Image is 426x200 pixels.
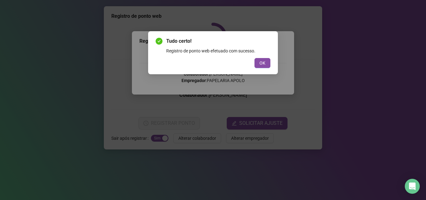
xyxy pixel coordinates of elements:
div: Open Intercom Messenger [405,179,420,194]
span: OK [259,60,265,66]
span: Tudo certo! [166,37,270,45]
div: Registro de ponto web efetuado com sucesso. [166,47,270,54]
span: check-circle [156,38,162,45]
button: OK [254,58,270,68]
